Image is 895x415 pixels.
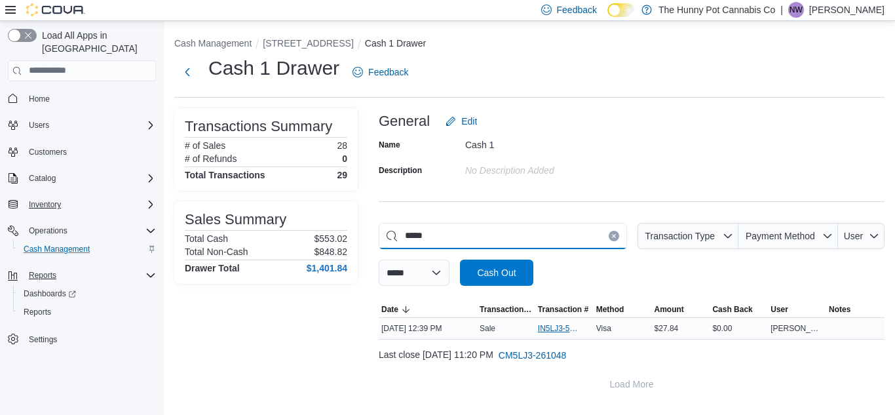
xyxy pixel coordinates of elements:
[24,267,156,283] span: Reports
[477,302,535,317] button: Transaction Type
[499,349,567,362] span: CM5LJ3-261048
[477,266,516,279] span: Cash Out
[655,304,684,315] span: Amount
[24,170,156,186] span: Catalog
[337,170,347,180] h4: 29
[712,304,752,315] span: Cash Back
[379,371,885,397] button: Load More
[263,38,353,49] button: [STREET_ADDRESS]
[24,332,62,347] a: Settings
[185,263,240,273] h4: Drawer Total
[746,231,815,241] span: Payment Method
[826,302,885,317] button: Notes
[3,266,161,285] button: Reports
[788,2,804,18] div: Nyanna Walker
[594,302,652,317] button: Method
[29,94,50,104] span: Home
[607,17,608,18] span: Dark Mode
[3,329,161,348] button: Settings
[29,199,61,210] span: Inventory
[24,170,61,186] button: Catalog
[24,91,55,107] a: Home
[609,231,619,241] button: Clear input
[381,304,398,315] span: Date
[379,223,627,249] input: This is a search bar. As you type, the results lower in the page will automatically filter.
[29,120,49,130] span: Users
[379,140,400,150] label: Name
[24,244,90,254] span: Cash Management
[18,304,156,320] span: Reports
[610,378,654,391] span: Load More
[24,144,72,160] a: Customers
[768,302,826,317] button: User
[29,334,57,345] span: Settings
[838,223,885,249] button: User
[790,2,803,18] span: NW
[37,29,156,55] span: Load All Apps in [GEOGRAPHIC_DATA]
[379,342,885,368] div: Last close [DATE] 11:20 PM
[465,160,641,176] div: No Description added
[174,59,200,85] button: Next
[368,66,408,79] span: Feedback
[347,59,413,85] a: Feedback
[24,223,73,239] button: Operations
[480,304,533,315] span: Transaction Type
[24,144,156,160] span: Customers
[342,153,347,164] p: 0
[185,170,265,180] h4: Total Transactions
[658,2,775,18] p: The Hunny Pot Cannabis Co
[18,286,81,302] a: Dashboards
[24,197,156,212] span: Inventory
[538,323,578,334] span: IN5LJ3-5755377
[24,197,66,212] button: Inventory
[208,55,339,81] h1: Cash 1 Drawer
[24,288,76,299] span: Dashboards
[8,84,156,383] nav: Complex example
[538,304,588,315] span: Transaction #
[379,165,422,176] label: Description
[535,302,594,317] button: Transaction #
[780,2,783,18] p: |
[460,260,533,286] button: Cash Out
[29,173,56,184] span: Catalog
[18,241,95,257] a: Cash Management
[440,108,482,134] button: Edit
[3,116,161,134] button: Users
[645,231,715,241] span: Transaction Type
[771,323,824,334] span: [PERSON_NAME]
[29,226,67,236] span: Operations
[307,263,347,273] h4: $1,401.84
[829,304,850,315] span: Notes
[638,223,738,249] button: Transaction Type
[461,115,477,128] span: Edit
[13,303,161,321] button: Reports
[480,323,495,334] p: Sale
[174,37,885,52] nav: An example of EuiBreadcrumbs
[185,233,228,244] h6: Total Cash
[493,342,572,368] button: CM5LJ3-261048
[607,3,635,17] input: Dark Mode
[771,304,788,315] span: User
[18,241,156,257] span: Cash Management
[596,304,624,315] span: Method
[465,134,641,150] div: Cash 1
[3,142,161,161] button: Customers
[379,302,477,317] button: Date
[185,247,248,257] h6: Total Non-Cash
[809,2,885,18] p: [PERSON_NAME]
[24,307,51,317] span: Reports
[738,223,838,249] button: Payment Method
[24,267,62,283] button: Reports
[314,247,347,257] p: $848.82
[13,240,161,258] button: Cash Management
[29,270,56,281] span: Reports
[365,38,426,49] button: Cash 1 Drawer
[3,89,161,108] button: Home
[710,302,768,317] button: Cash Back
[18,286,156,302] span: Dashboards
[844,231,864,241] span: User
[655,323,679,334] span: $27.84
[710,321,768,336] div: $0.00
[24,117,156,133] span: Users
[3,195,161,214] button: Inventory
